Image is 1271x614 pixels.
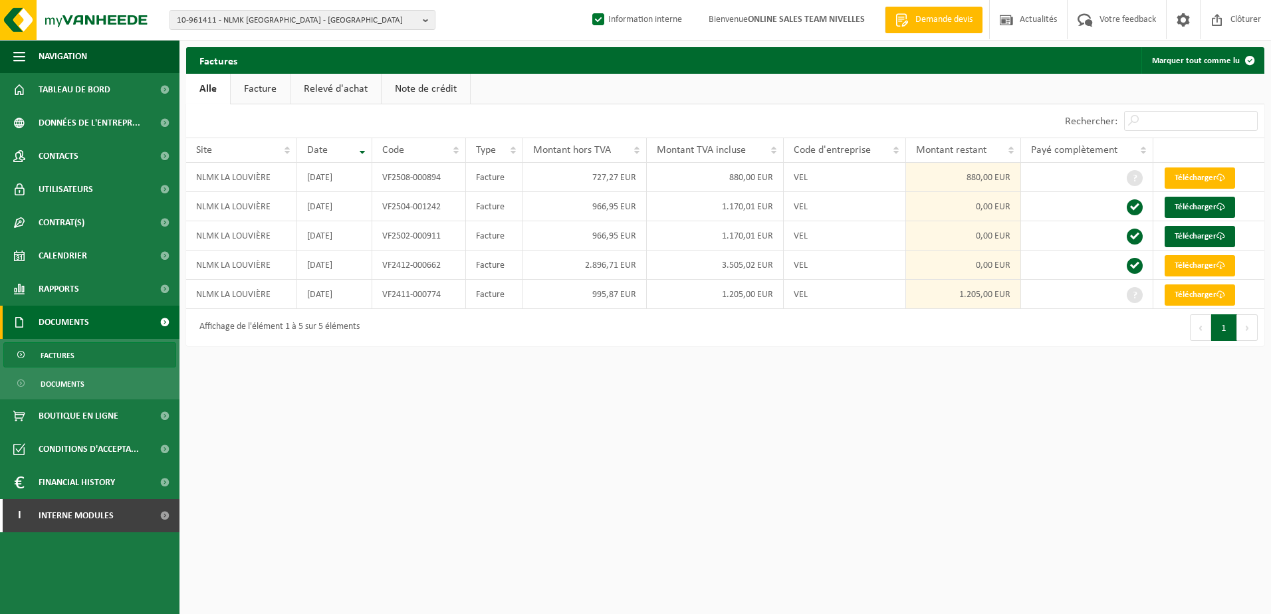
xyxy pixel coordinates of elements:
[39,399,118,433] span: Boutique en ligne
[196,145,212,155] span: Site
[1190,314,1211,341] button: Previous
[748,15,865,25] strong: ONLINE SALES TEAM NIVELLES
[784,280,906,309] td: VEL
[39,173,93,206] span: Utilisateurs
[1165,284,1235,306] a: Télécharger
[466,163,523,192] td: Facture
[906,251,1021,280] td: 0,00 EUR
[231,74,290,104] a: Facture
[41,371,84,397] span: Documents
[906,192,1021,221] td: 0,00 EUR
[372,192,466,221] td: VF2504-001242
[523,221,647,251] td: 966,95 EUR
[1165,197,1235,218] a: Télécharger
[3,342,176,367] a: Factures
[177,11,417,31] span: 10-961411 - NLMK [GEOGRAPHIC_DATA] - [GEOGRAPHIC_DATA]
[297,280,372,309] td: [DATE]
[784,221,906,251] td: VEL
[186,163,297,192] td: NLMK LA LOUVIÈRE
[372,280,466,309] td: VF2411-000774
[916,145,986,155] span: Montant restant
[476,145,496,155] span: Type
[906,221,1021,251] td: 0,00 EUR
[885,7,982,33] a: Demande devis
[186,74,230,104] a: Alle
[186,280,297,309] td: NLMK LA LOUVIÈRE
[372,221,466,251] td: VF2502-000911
[39,433,139,466] span: Conditions d'accepta...
[39,106,140,140] span: Données de l'entrepr...
[372,163,466,192] td: VF2508-000894
[647,192,784,221] td: 1.170,01 EUR
[39,73,110,106] span: Tableau de bord
[1165,255,1235,276] a: Télécharger
[647,251,784,280] td: 3.505,02 EUR
[523,163,647,192] td: 727,27 EUR
[382,145,404,155] span: Code
[912,13,976,27] span: Demande devis
[39,272,79,306] span: Rapports
[186,47,251,73] h2: Factures
[1211,314,1237,341] button: 1
[466,280,523,309] td: Facture
[193,316,360,340] div: Affichage de l'élément 1 à 5 sur 5 éléments
[523,280,647,309] td: 995,87 EUR
[39,306,89,339] span: Documents
[186,221,297,251] td: NLMK LA LOUVIÈRE
[1065,116,1117,127] label: Rechercher:
[647,221,784,251] td: 1.170,01 EUR
[39,206,84,239] span: Contrat(s)
[466,251,523,280] td: Facture
[794,145,871,155] span: Code d'entreprise
[906,163,1021,192] td: 880,00 EUR
[523,192,647,221] td: 966,95 EUR
[307,145,328,155] span: Date
[784,251,906,280] td: VEL
[39,140,78,173] span: Contacts
[647,163,784,192] td: 880,00 EUR
[1141,47,1263,74] button: Marquer tout comme lu
[3,371,176,396] a: Documents
[647,280,784,309] td: 1.205,00 EUR
[1165,226,1235,247] a: Télécharger
[1165,167,1235,189] a: Télécharger
[1237,314,1258,341] button: Next
[39,239,87,272] span: Calendrier
[297,221,372,251] td: [DATE]
[297,192,372,221] td: [DATE]
[41,343,74,368] span: Factures
[186,192,297,221] td: NLMK LA LOUVIÈRE
[186,251,297,280] td: NLMK LA LOUVIÈRE
[297,251,372,280] td: [DATE]
[784,163,906,192] td: VEL
[784,192,906,221] td: VEL
[290,74,381,104] a: Relevé d'achat
[466,221,523,251] td: Facture
[39,40,87,73] span: Navigation
[533,145,611,155] span: Montant hors TVA
[297,163,372,192] td: [DATE]
[39,466,115,499] span: Financial History
[39,499,114,532] span: Interne modules
[523,251,647,280] td: 2.896,71 EUR
[170,10,435,30] button: 10-961411 - NLMK [GEOGRAPHIC_DATA] - [GEOGRAPHIC_DATA]
[657,145,746,155] span: Montant TVA incluse
[906,280,1021,309] td: 1.205,00 EUR
[382,74,470,104] a: Note de crédit
[372,251,466,280] td: VF2412-000662
[466,192,523,221] td: Facture
[590,10,682,30] label: Information interne
[1031,145,1117,155] span: Payé complètement
[13,499,25,532] span: I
